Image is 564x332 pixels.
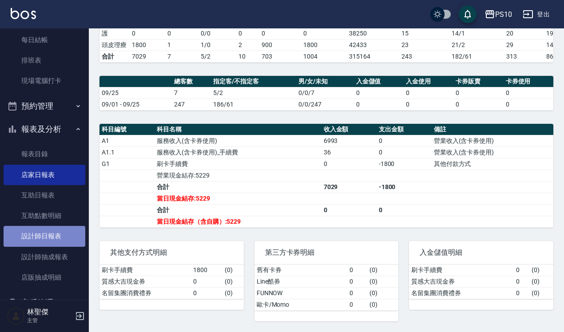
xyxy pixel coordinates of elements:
[354,87,404,99] td: 0
[254,265,399,311] table: a dense table
[354,99,404,110] td: 0
[495,9,512,20] div: PS10
[130,39,165,51] td: 1800
[236,39,259,51] td: 2
[301,28,347,39] td: 0
[165,28,199,39] td: 0
[504,76,553,87] th: 卡券使用
[529,276,553,287] td: ( 0 )
[449,39,504,51] td: 21 / 2
[259,28,301,39] td: 0
[404,76,453,87] th: 入金使用
[172,87,211,99] td: 7
[99,99,172,110] td: 09/01 - 09/25
[99,51,130,62] td: 合計
[453,76,503,87] th: 卡券販賣
[99,135,155,146] td: A1
[4,267,85,288] a: 店販抽成明細
[191,265,222,276] td: 1800
[222,265,243,276] td: ( 0 )
[99,158,155,170] td: G1
[4,185,85,206] a: 互助日報表
[4,144,85,164] a: 報表目錄
[155,135,322,146] td: 服務收入(含卡券使用)
[399,51,450,62] td: 243
[4,95,85,118] button: 預約管理
[211,87,296,99] td: 5/2
[172,99,211,110] td: 247
[432,158,553,170] td: 其他付款方式
[155,204,322,216] td: 合計
[504,99,553,110] td: 0
[404,99,453,110] td: 0
[4,50,85,71] a: 排班表
[99,76,553,111] table: a dense table
[265,248,388,257] span: 第三方卡券明細
[259,51,301,62] td: 703
[254,287,348,299] td: FUNNOW
[449,51,504,62] td: 182/61
[453,99,503,110] td: 0
[99,276,191,287] td: 質感大吉現金券
[4,206,85,226] a: 互助點數明細
[301,51,347,62] td: 1004
[322,146,377,158] td: 36
[211,99,296,110] td: 186/61
[27,316,72,324] p: 主管
[504,87,553,99] td: 0
[529,265,553,276] td: ( 0 )
[99,146,155,158] td: A1.1
[377,135,432,146] td: 0
[4,247,85,267] a: 設計師抽成報表
[99,265,191,276] td: 刷卡手續費
[155,170,322,181] td: 營業現金結存:5229
[404,87,453,99] td: 0
[236,51,259,62] td: 10
[259,39,301,51] td: 900
[4,291,85,314] button: 客戶管理
[4,30,85,50] a: 每日結帳
[322,158,377,170] td: 0
[347,28,399,39] td: 38250
[409,287,514,299] td: 名留集團消費禮券
[420,248,543,257] span: 入金儲值明細
[222,276,243,287] td: ( 0 )
[377,158,432,170] td: -1800
[367,265,398,276] td: ( 0 )
[4,71,85,91] a: 現場電腦打卡
[399,28,450,39] td: 15
[155,158,322,170] td: 刷卡手續費
[155,193,322,204] td: 當日現金結存:5229
[7,307,25,325] img: Person
[199,28,236,39] td: 0 / 0
[130,28,165,39] td: 0
[504,39,544,51] td: 29
[4,165,85,185] a: 店家日報表
[504,51,544,62] td: 313
[27,308,72,316] h5: 林聖傑
[347,51,399,62] td: 315164
[199,51,236,62] td: 5/2
[459,5,477,23] button: save
[172,76,211,87] th: 總客數
[432,146,553,158] td: 營業收入(含卡券使用)
[377,146,432,158] td: 0
[191,276,222,287] td: 0
[409,276,514,287] td: 質感大吉現金券
[99,287,191,299] td: 名留集團消費禮券
[191,287,222,299] td: 0
[322,181,377,193] td: 7029
[4,226,85,246] a: 設計師日報表
[99,87,172,99] td: 09/25
[130,51,165,62] td: 7029
[165,39,199,51] td: 1
[155,216,322,227] td: 當日現金結存（含自購）:5229
[322,124,377,135] th: 收入金額
[409,265,553,299] table: a dense table
[367,287,398,299] td: ( 0 )
[254,265,348,276] td: 舊有卡券
[514,287,529,299] td: 0
[449,28,504,39] td: 14 / 1
[99,124,155,135] th: 科目編號
[254,299,348,310] td: 歐卡/Momo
